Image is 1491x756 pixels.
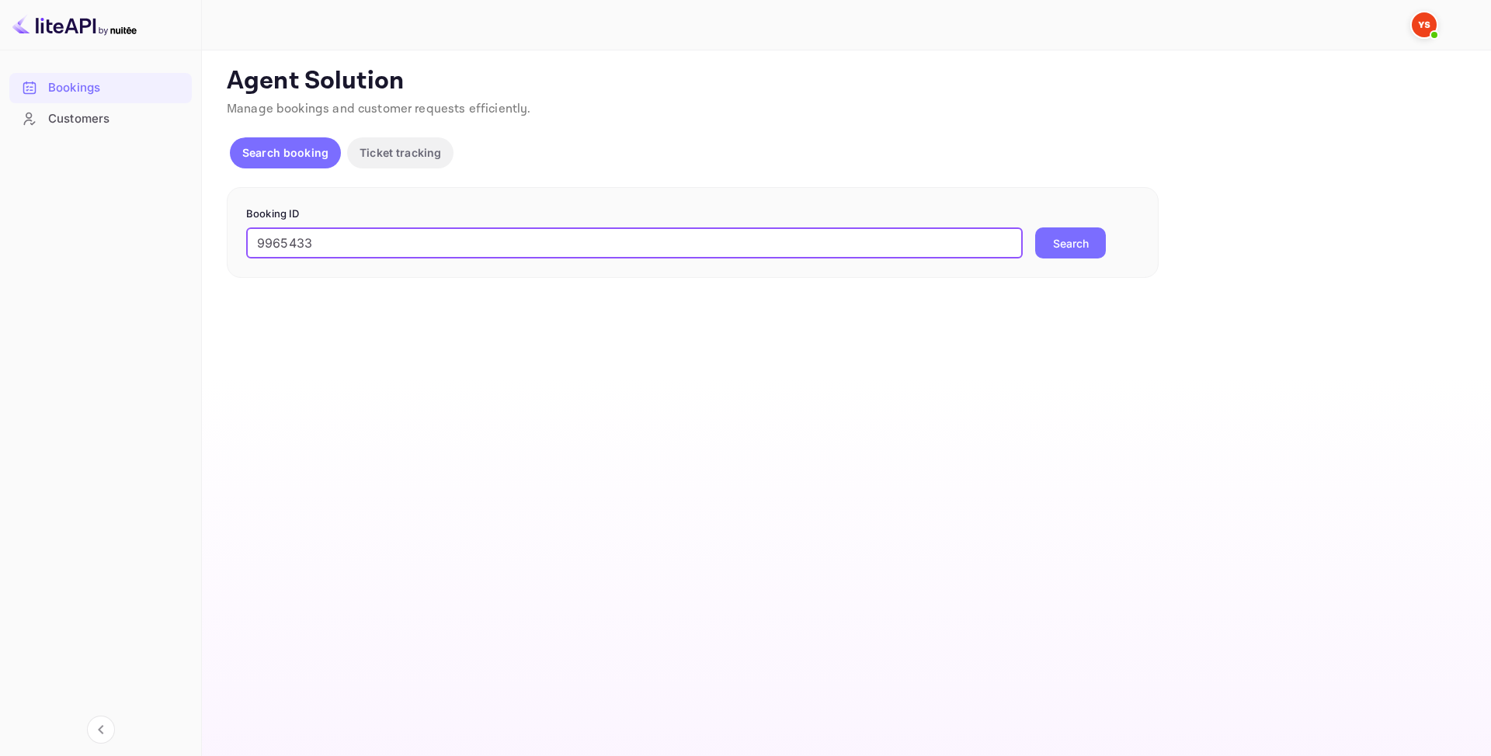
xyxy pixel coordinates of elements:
a: Customers [9,104,192,133]
button: Search [1035,227,1106,258]
button: Collapse navigation [87,716,115,744]
div: Customers [48,110,184,128]
img: LiteAPI logo [12,12,137,37]
p: Search booking [242,144,328,161]
p: Ticket tracking [360,144,441,161]
p: Booking ID [246,206,1139,222]
div: Bookings [9,73,192,103]
span: Manage bookings and customer requests efficiently. [227,101,531,117]
input: Enter Booking ID (e.g., 63782194) [246,227,1023,258]
p: Agent Solution [227,66,1463,97]
div: Bookings [48,79,184,97]
div: Customers [9,104,192,134]
a: Bookings [9,73,192,102]
img: Yandex Support [1412,12,1437,37]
